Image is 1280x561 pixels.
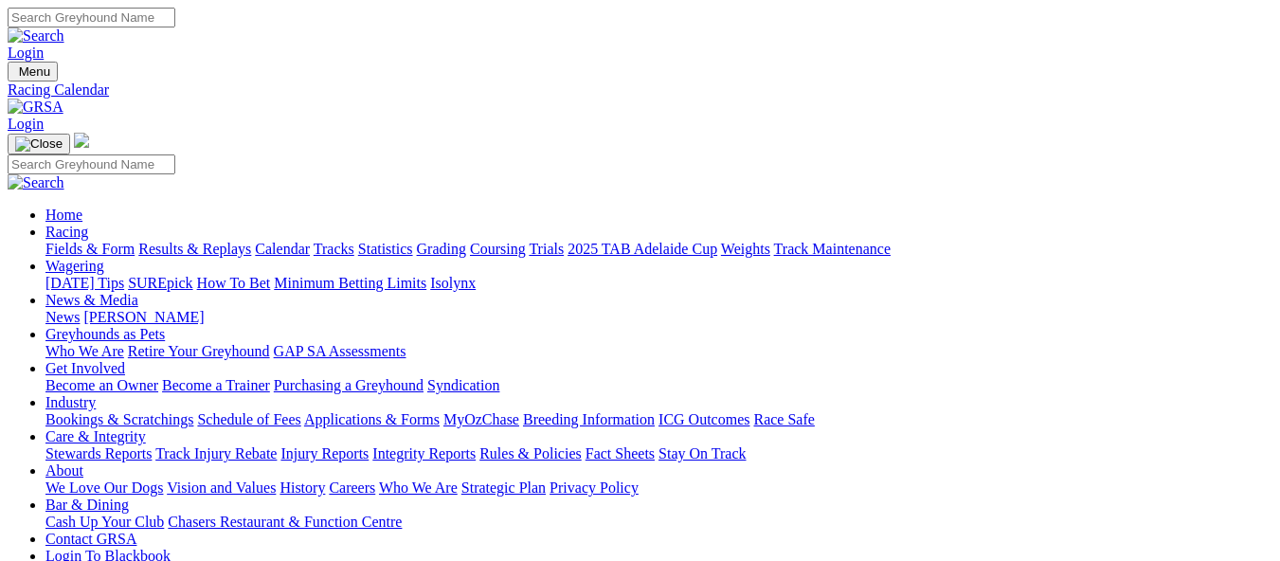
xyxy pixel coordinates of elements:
a: News & Media [45,292,138,308]
div: Racing [45,241,1272,258]
img: logo-grsa-white.png [74,133,89,148]
img: Close [15,136,63,152]
div: Bar & Dining [45,514,1272,531]
a: Breeding Information [523,411,655,427]
a: SUREpick [128,275,192,291]
a: Integrity Reports [372,445,476,461]
a: Contact GRSA [45,531,136,547]
a: History [279,480,325,496]
a: Strategic Plan [461,480,546,496]
a: Home [45,207,82,223]
a: Trials [529,241,564,257]
a: Bar & Dining [45,497,129,513]
a: GAP SA Assessments [274,343,406,359]
a: Who We Are [45,343,124,359]
a: We Love Our Dogs [45,480,163,496]
a: Weights [721,241,770,257]
div: Get Involved [45,377,1272,394]
a: About [45,462,83,479]
a: Cash Up Your Club [45,514,164,530]
a: Grading [417,241,466,257]
a: Schedule of Fees [197,411,300,427]
a: Applications & Forms [304,411,440,427]
a: Injury Reports [280,445,369,461]
a: Bookings & Scratchings [45,411,193,427]
button: Toggle navigation [8,134,70,154]
a: Calendar [255,241,310,257]
a: Greyhounds as Pets [45,326,165,342]
a: 2025 TAB Adelaide Cup [568,241,717,257]
a: Become an Owner [45,377,158,393]
div: Care & Integrity [45,445,1272,462]
a: Chasers Restaurant & Function Centre [168,514,402,530]
a: Who We Are [379,480,458,496]
a: Wagering [45,258,104,274]
a: MyOzChase [443,411,519,427]
a: Statistics [358,241,413,257]
a: Racing [45,224,88,240]
input: Search [8,8,175,27]
a: Stay On Track [658,445,746,461]
a: ICG Outcomes [658,411,749,427]
a: Retire Your Greyhound [128,343,270,359]
a: Purchasing a Greyhound [274,377,424,393]
a: Race Safe [753,411,814,427]
div: Greyhounds as Pets [45,343,1272,360]
img: GRSA [8,99,63,116]
a: [PERSON_NAME] [83,309,204,325]
a: Vision and Values [167,480,276,496]
a: Track Injury Rebate [155,445,277,461]
a: News [45,309,80,325]
a: [DATE] Tips [45,275,124,291]
a: Privacy Policy [550,480,639,496]
a: Syndication [427,377,499,393]
a: Racing Calendar [8,81,1272,99]
div: About [45,480,1272,497]
a: How To Bet [197,275,271,291]
a: Coursing [470,241,526,257]
a: Stewards Reports [45,445,152,461]
a: Rules & Policies [479,445,582,461]
button: Toggle navigation [8,62,58,81]
a: Track Maintenance [774,241,891,257]
a: Industry [45,394,96,410]
a: Tracks [314,241,354,257]
a: Login [8,116,44,132]
div: News & Media [45,309,1272,326]
a: Care & Integrity [45,428,146,444]
div: Industry [45,411,1272,428]
span: Menu [19,64,50,79]
a: Careers [329,480,375,496]
a: Isolynx [430,275,476,291]
a: Get Involved [45,360,125,376]
a: Become a Trainer [162,377,270,393]
a: Login [8,45,44,61]
a: Minimum Betting Limits [274,275,426,291]
a: Fields & Form [45,241,135,257]
a: Results & Replays [138,241,251,257]
img: Search [8,27,64,45]
input: Search [8,154,175,174]
a: Fact Sheets [586,445,655,461]
div: Wagering [45,275,1272,292]
img: Search [8,174,64,191]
